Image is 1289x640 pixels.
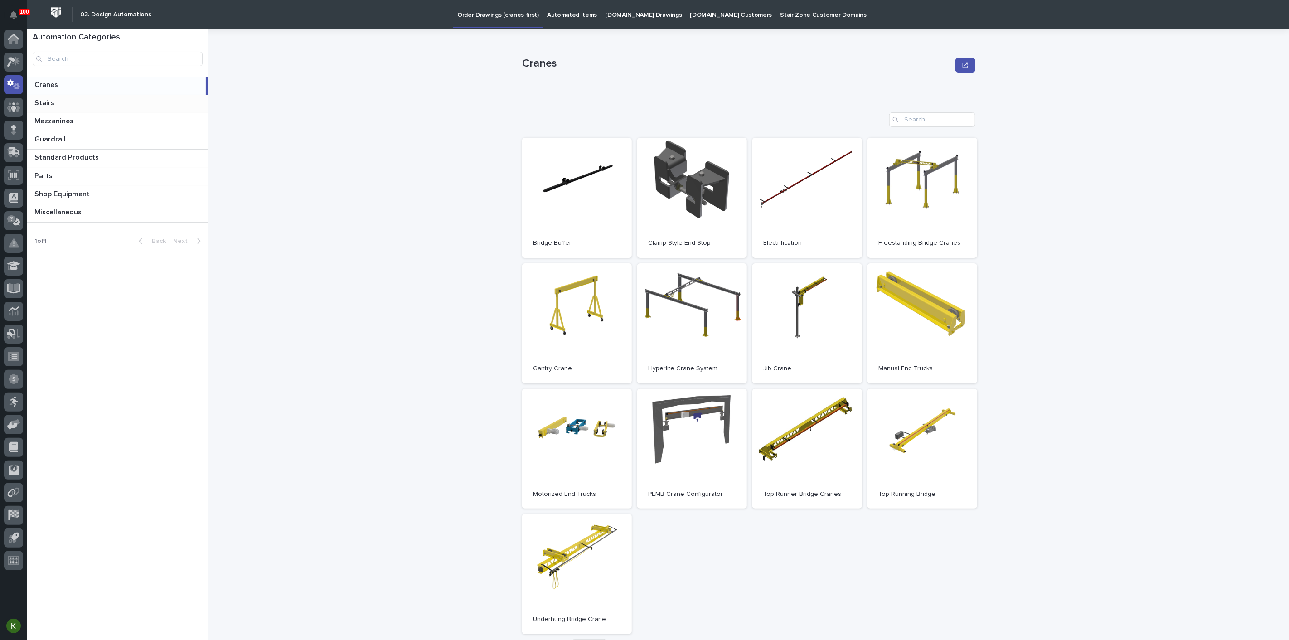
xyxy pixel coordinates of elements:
[34,79,60,89] p: Cranes
[34,170,54,180] p: Parts
[637,389,747,509] a: PEMB Crane Configurator
[878,365,966,373] p: Manual End Trucks
[648,365,736,373] p: Hyperlite Crane System
[533,365,621,373] p: Gantry Crane
[27,204,208,223] a: MiscellaneousMiscellaneous
[867,138,977,258] a: Freestanding Bridge Cranes
[522,389,632,509] a: Motorized End Trucks
[27,77,208,95] a: CranesCranes
[27,95,208,113] a: StairsStairs
[34,115,75,126] p: Mezzanines
[34,133,68,144] p: Guardrail
[11,11,23,25] div: Notifications100
[4,616,23,635] button: users-avatar
[878,490,966,498] p: Top Running Bridge
[522,514,632,634] a: Underhung Bridge Crane
[27,150,208,168] a: Standard ProductsStandard Products
[27,131,208,150] a: GuardrailGuardrail
[27,230,54,252] p: 1 of 1
[27,113,208,131] a: MezzaninesMezzanines
[867,263,977,383] a: Manual End Trucks
[4,5,23,24] button: Notifications
[889,112,975,127] input: Search
[27,186,208,204] a: Shop EquipmentShop Equipment
[533,490,621,498] p: Motorized End Trucks
[637,263,747,383] a: Hyperlite Crane System
[170,237,208,245] button: Next
[33,52,203,66] input: Search
[33,33,203,43] h1: Automation Categories
[752,138,862,258] a: Electrification
[34,188,92,199] p: Shop Equipment
[533,616,621,623] p: Underhung Bridge Crane
[867,389,977,509] a: Top Running Bridge
[146,238,166,244] span: Back
[34,151,101,162] p: Standard Products
[752,263,862,383] a: Jib Crane
[752,389,862,509] a: Top Runner Bridge Cranes
[48,4,64,21] img: Workspace Logo
[80,11,151,19] h2: 03. Design Automations
[648,490,736,498] p: PEMB Crane Configurator
[763,365,851,373] p: Jib Crane
[522,138,632,258] a: Bridge Buffer
[533,239,621,247] p: Bridge Buffer
[637,138,747,258] a: Clamp Style End Stop
[131,237,170,245] button: Back
[27,168,208,186] a: PartsParts
[763,239,851,247] p: Electrification
[34,206,83,217] p: Miscellaneous
[522,263,632,383] a: Gantry Crane
[878,239,966,247] p: Freestanding Bridge Cranes
[522,57,952,70] p: Cranes
[173,238,193,244] span: Next
[20,9,29,15] p: 100
[648,239,736,247] p: Clamp Style End Stop
[763,490,851,498] p: Top Runner Bridge Cranes
[34,97,56,107] p: Stairs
